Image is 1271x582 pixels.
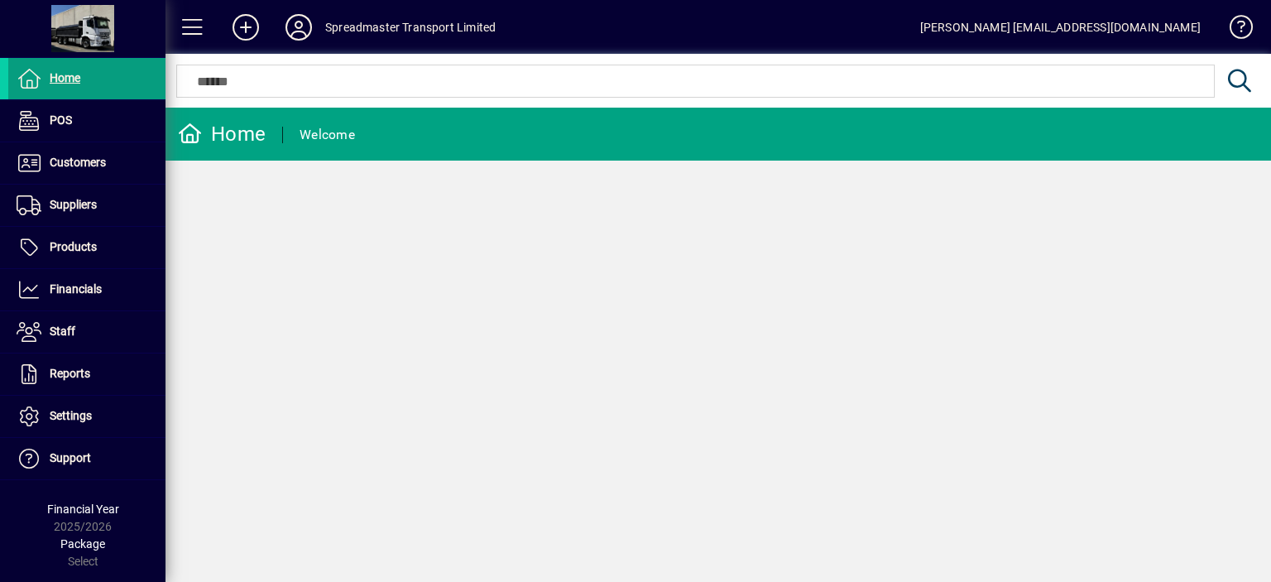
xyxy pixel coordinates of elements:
span: Financial Year [47,503,119,516]
a: Customers [8,142,165,184]
a: Suppliers [8,185,165,226]
div: Home [178,121,266,147]
span: Home [50,71,80,84]
button: Add [219,12,272,42]
a: Knowledge Base [1217,3,1250,57]
a: Settings [8,396,165,437]
span: Financials [50,282,102,296]
a: Staff [8,311,165,353]
span: Reports [50,367,90,380]
a: Products [8,227,165,268]
span: POS [50,113,72,127]
span: Settings [50,409,92,422]
a: POS [8,100,165,142]
a: Support [8,438,165,479]
a: Reports [8,354,165,395]
a: Financials [8,269,165,310]
div: [PERSON_NAME] [EMAIL_ADDRESS][DOMAIN_NAME] [920,14,1201,41]
span: Package [60,537,105,551]
span: Staff [50,325,75,338]
span: Customers [50,156,106,169]
div: Welcome [300,122,355,148]
span: Suppliers [50,198,97,211]
span: Products [50,240,97,253]
button: Profile [272,12,325,42]
span: Support [50,451,91,464]
div: Spreadmaster Transport Limited [325,14,496,41]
